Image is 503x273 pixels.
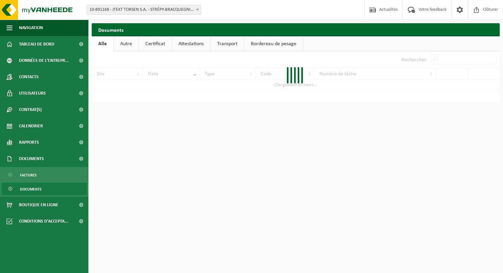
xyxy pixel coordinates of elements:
[2,183,87,195] a: Documents
[19,101,42,118] span: Contrat(s)
[19,118,43,134] span: Calendrier
[20,169,37,181] span: Factures
[19,85,46,101] span: Utilisateurs
[19,20,43,36] span: Navigation
[172,36,210,51] a: Attestations
[19,52,69,69] span: Données de l'entrepr...
[86,5,201,15] span: 10-891168 - JTEKT TORSEN S.A. - STRÉPY-BRACQUEGNIES
[244,36,303,51] a: Bordereau de pesage
[211,36,244,51] a: Transport
[87,5,201,14] span: 10-891168 - JTEKT TORSEN S.A. - STRÉPY-BRACQUEGNIES
[19,197,58,213] span: Boutique en ligne
[19,213,68,229] span: Conditions d'accepta...
[19,151,44,167] span: Documents
[92,23,500,36] h2: Documents
[19,69,39,85] span: Contacts
[139,36,172,51] a: Certificat
[19,36,54,52] span: Tableau de bord
[2,169,87,181] a: Factures
[114,36,139,51] a: Autre
[20,183,42,195] span: Documents
[92,36,113,51] a: Alle
[19,134,39,151] span: Rapports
